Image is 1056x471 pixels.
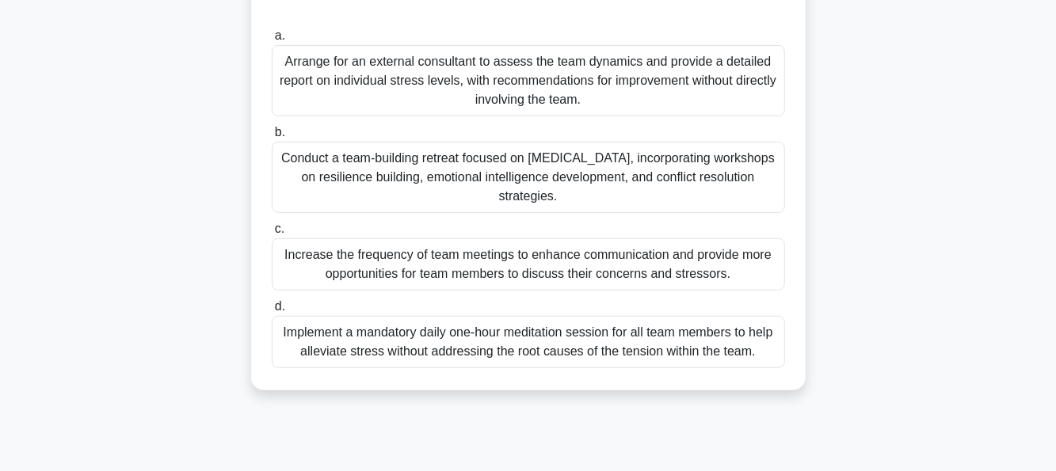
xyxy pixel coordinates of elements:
[272,142,785,213] div: Conduct a team-building retreat focused on [MEDICAL_DATA], incorporating workshops on resilience ...
[272,45,785,116] div: Arrange for an external consultant to assess the team dynamics and provide a detailed report on i...
[275,28,285,42] span: a.
[275,222,284,235] span: c.
[272,238,785,291] div: Increase the frequency of team meetings to enhance communication and provide more opportunities f...
[275,299,285,313] span: d.
[275,125,285,139] span: b.
[272,316,785,368] div: Implement a mandatory daily one-hour meditation session for all team members to help alleviate st...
